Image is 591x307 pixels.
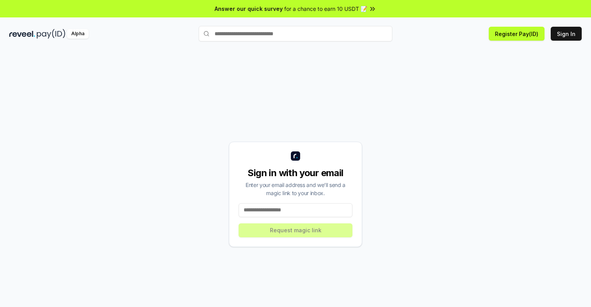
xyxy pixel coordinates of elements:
img: pay_id [37,29,65,39]
span: Answer our quick survey [215,5,283,13]
img: logo_small [291,151,300,161]
button: Sign In [551,27,582,41]
div: Alpha [67,29,89,39]
span: for a chance to earn 10 USDT 📝 [284,5,367,13]
div: Sign in with your email [239,167,352,179]
button: Register Pay(ID) [489,27,545,41]
img: reveel_dark [9,29,35,39]
div: Enter your email address and we’ll send a magic link to your inbox. [239,181,352,197]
